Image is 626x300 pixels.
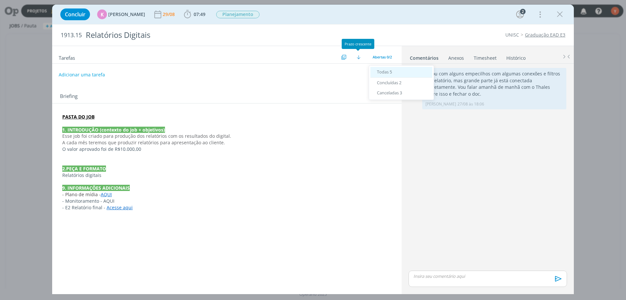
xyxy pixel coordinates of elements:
[377,80,401,86] span: Concluídas 2
[62,172,392,179] p: Relatórios digitais
[163,12,176,17] div: 29/08
[62,146,392,152] p: O valor aprovado foi de R$10.000,00
[515,9,525,20] button: 2
[182,9,207,20] button: 07:49
[342,39,374,49] div: Prazo crescente
[83,27,352,43] div: Relatórios Digitais
[525,32,565,38] a: Graduação EAD E3
[377,90,402,96] span: Canceladas 3
[62,185,130,191] strong: 9. INFORMAÇÕES ADICIONAIS
[62,204,105,211] span: - E2 Relatório final -
[357,55,361,59] img: arrow-down.svg
[194,11,205,17] span: 07:49
[60,8,90,20] button: Concluir
[62,166,106,172] strong: 2.PEÇA E FORMATO
[62,191,101,197] span: - Plano de mídia -
[62,139,225,146] span: A cada mês teremos que produzir relatórios para apresentação ao cliente.
[425,71,563,97] p: Estou com alguns empecilhos com algumas conexões e filtros do relatório, mas grande parte já está...
[410,52,439,61] a: Comentários
[505,32,519,38] a: UNISC
[520,9,526,14] div: 2
[59,53,75,61] span: Tarefas
[62,198,392,204] p: - Monitoramento - AQUI
[62,133,231,139] span: Esse job foi criado para produção dos relatórios com os resultados do digital.
[52,5,574,294] div: dialog
[108,12,145,17] span: [PERSON_NAME]
[61,32,82,39] span: 1913.15
[216,11,260,18] span: Planejamento
[101,191,112,197] a: AQUI
[65,12,85,17] span: Concluir
[448,55,464,61] div: Anexos
[425,101,456,107] p: [PERSON_NAME]
[107,204,133,211] a: Acesse aqui
[62,127,165,133] strong: 1. INTRODUÇÃO (contexto do job + objetivos)
[506,52,526,61] a: Histórico
[97,9,145,19] button: K[PERSON_NAME]
[377,69,392,75] span: Todas 5
[97,9,107,19] div: K
[58,69,105,81] button: Adicionar uma tarefa
[216,10,260,19] button: Planejamento
[62,114,95,120] a: PASTA DO JOB
[473,52,497,61] a: Timesheet
[457,101,484,107] span: 27/08 às 18:06
[373,55,392,59] span: Abertas 0/2
[60,92,78,101] span: Briefing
